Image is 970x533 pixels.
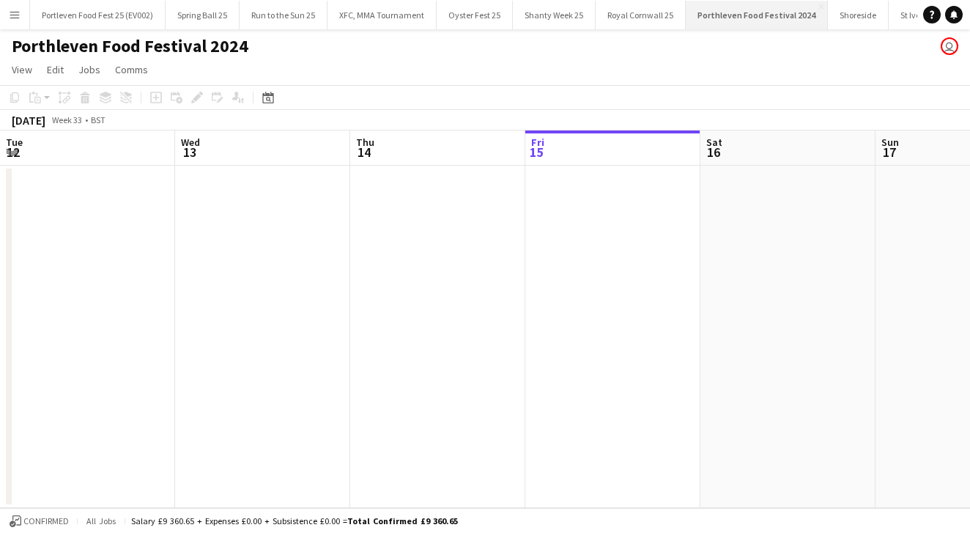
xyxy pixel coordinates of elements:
button: Spring Ball 25 [166,1,240,29]
span: 14 [354,144,374,161]
a: Comms [109,60,154,79]
button: Shanty Week 25 [513,1,596,29]
span: Confirmed [23,516,69,526]
span: Sat [706,136,722,149]
span: Sun [881,136,899,149]
span: 12 [4,144,23,161]
span: 16 [704,144,722,161]
div: Salary £9 360.65 + Expenses £0.00 + Subsistence £0.00 = [131,515,458,526]
button: Oyster Fest 25 [437,1,513,29]
button: Confirmed [7,513,71,529]
span: View [12,63,32,76]
a: View [6,60,38,79]
h1: Porthleven Food Festival 2024 [12,35,248,57]
a: Jobs [73,60,106,79]
span: Jobs [78,63,100,76]
a: Edit [41,60,70,79]
span: Thu [356,136,374,149]
span: Wed [181,136,200,149]
span: 15 [529,144,544,161]
span: Total Confirmed £9 360.65 [347,515,458,526]
div: [DATE] [12,113,45,128]
span: 13 [179,144,200,161]
span: Week 33 [48,114,85,125]
button: Porthleven Food Festival 2024 [686,1,828,29]
span: Comms [115,63,148,76]
span: All jobs [84,515,119,526]
span: Fri [531,136,544,149]
span: Edit [47,63,64,76]
button: XFC, MMA Tournament [327,1,437,29]
button: Royal Cornwall 25 [596,1,686,29]
span: 17 [879,144,899,161]
button: Shoreside [828,1,889,29]
button: Portleven Food Fest 25 (EV002) [30,1,166,29]
button: Run to the Sun 25 [240,1,327,29]
span: Tue [6,136,23,149]
div: BST [91,114,105,125]
app-user-avatar: Gary James [941,37,958,55]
